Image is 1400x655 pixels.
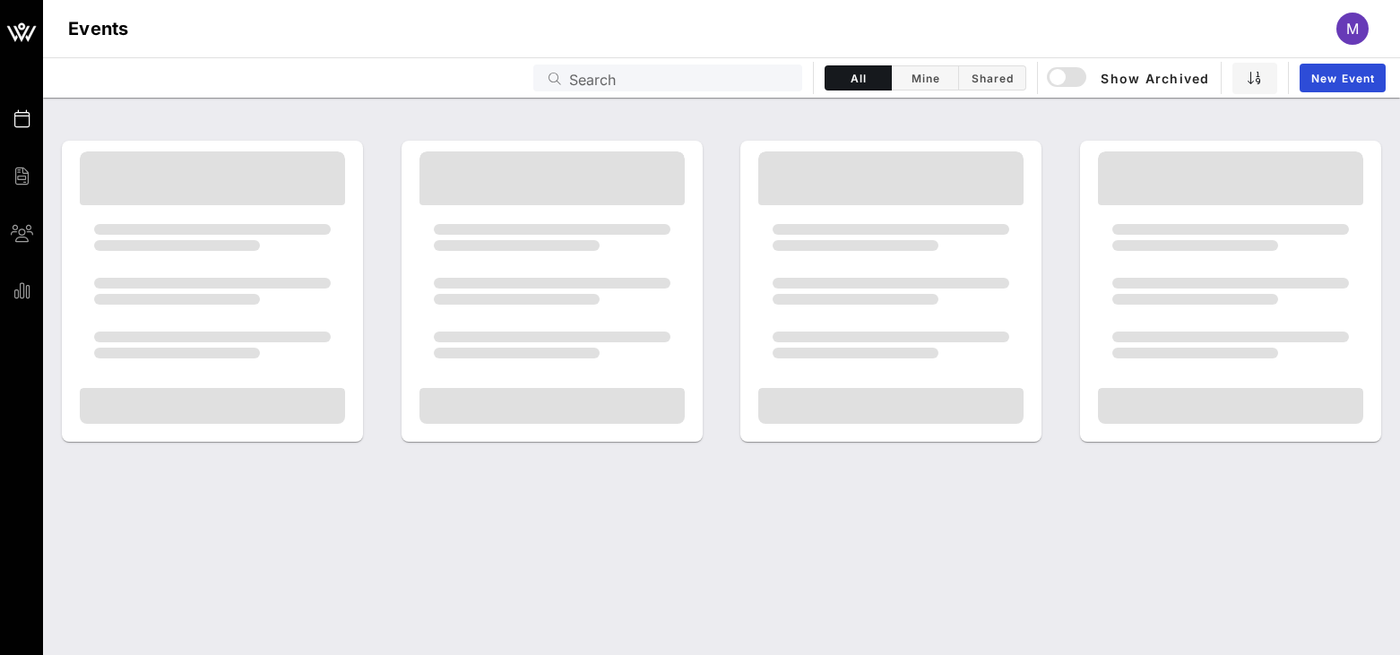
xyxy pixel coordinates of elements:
[1300,64,1386,92] a: New Event
[892,65,959,90] button: Mine
[1336,13,1369,45] div: M
[68,14,129,43] h1: Events
[836,72,880,85] span: All
[1049,62,1210,94] button: Show Archived
[1346,20,1359,38] span: M
[825,65,892,90] button: All
[1310,72,1375,85] span: New Event
[970,72,1015,85] span: Shared
[959,65,1026,90] button: Shared
[903,72,947,85] span: Mine
[1050,67,1209,89] span: Show Archived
